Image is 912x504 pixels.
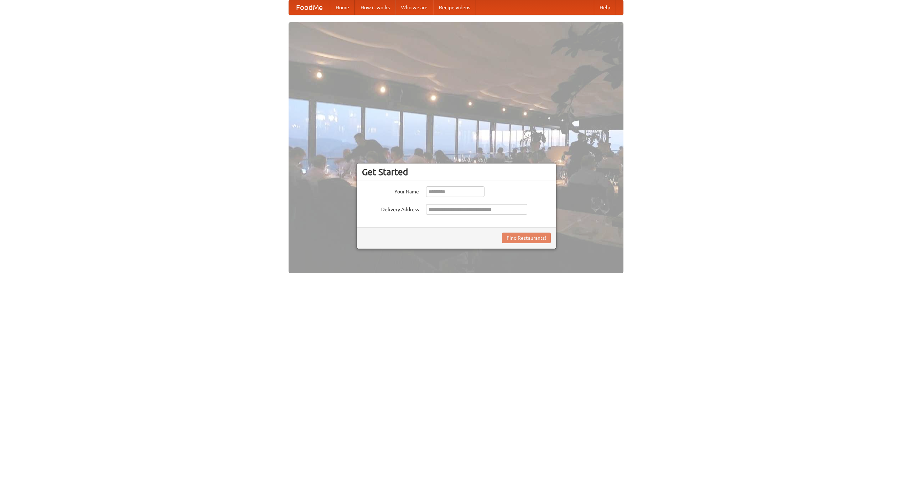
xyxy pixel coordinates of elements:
a: How it works [355,0,395,15]
a: FoodMe [289,0,330,15]
label: Delivery Address [362,204,419,213]
h3: Get Started [362,167,551,177]
a: Home [330,0,355,15]
a: Help [594,0,616,15]
a: Recipe videos [433,0,476,15]
label: Your Name [362,186,419,195]
a: Who we are [395,0,433,15]
button: Find Restaurants! [502,233,551,243]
